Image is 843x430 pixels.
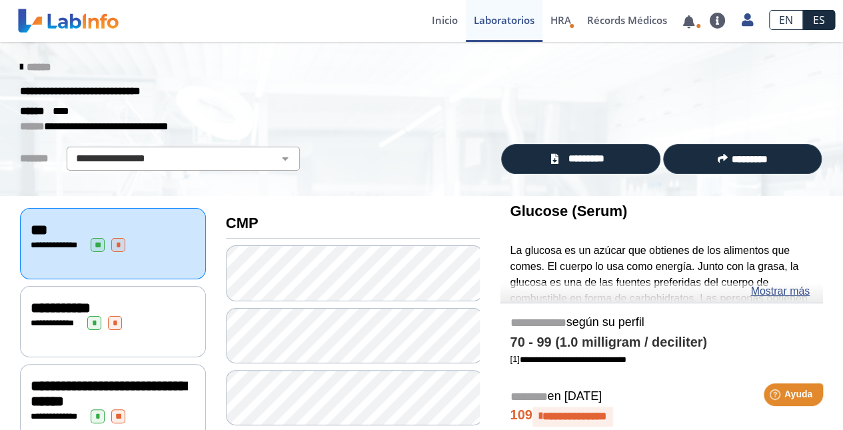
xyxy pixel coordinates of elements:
[510,407,813,427] h4: 109
[510,315,813,331] h5: según su perfil
[724,378,828,415] iframe: Help widget launcher
[803,10,835,30] a: ES
[550,13,571,27] span: HRA
[750,283,810,299] a: Mostrar más
[510,389,813,405] h5: en [DATE]
[510,335,813,351] h4: 70 - 99 (1.0 milligram / deciliter)
[226,215,259,231] b: CMP
[510,354,626,364] a: [1]
[510,203,627,219] b: Glucose (Serum)
[769,10,803,30] a: EN
[510,243,813,386] p: La glucosa es un azúcar que obtienes de los alimentos que comes. El cuerpo lo usa como energía. J...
